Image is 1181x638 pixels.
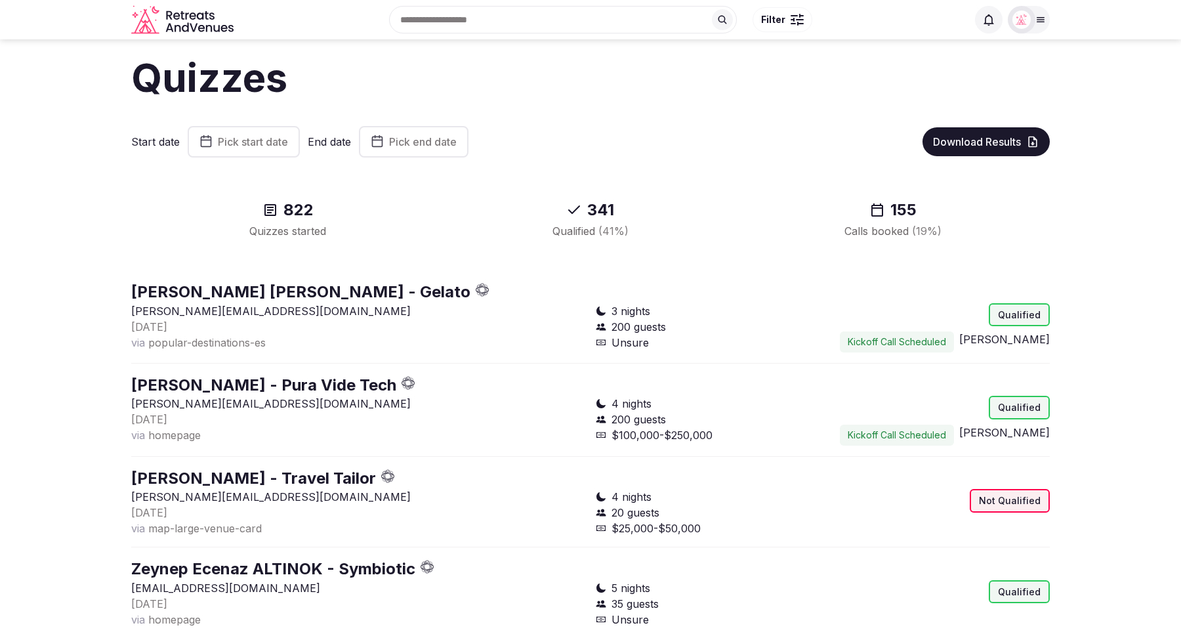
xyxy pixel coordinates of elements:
[761,13,785,26] span: Filter
[131,506,167,519] span: [DATE]
[753,7,812,32] button: Filter
[596,335,818,351] div: Unsure
[131,336,145,349] span: via
[131,396,585,412] p: [PERSON_NAME][EMAIL_ADDRESS][DOMAIN_NAME]
[131,413,167,426] span: [DATE]
[131,597,167,610] span: [DATE]
[598,224,629,238] span: ( 41 %)
[131,412,167,427] button: [DATE]
[611,319,666,335] span: 200 guests
[131,320,167,333] span: [DATE]
[308,135,351,149] label: End date
[131,613,145,626] span: via
[131,135,180,149] label: Start date
[840,331,954,352] button: Kickoff Call Scheduled
[611,303,650,319] span: 3 nights
[611,580,650,596] span: 5 nights
[131,522,145,535] span: via
[148,522,262,535] span: map-large-venue-card
[218,135,288,148] span: Pick start date
[912,224,942,238] span: ( 19 %)
[131,429,145,442] span: via
[131,580,585,596] p: [EMAIL_ADDRESS][DOMAIN_NAME]
[131,282,470,301] a: [PERSON_NAME] [PERSON_NAME] - Gelato
[455,223,726,239] div: Qualified
[131,5,236,35] a: Visit the homepage
[131,303,585,319] p: [PERSON_NAME][EMAIL_ADDRESS][DOMAIN_NAME]
[611,596,659,612] span: 35 guests
[131,467,376,490] button: [PERSON_NAME] - Travel Tailor
[611,396,652,412] span: 4 nights
[131,559,415,578] a: Zeynep Ecenaz ALTINOK - Symbiotic
[131,5,236,35] svg: Retreats and Venues company logo
[758,223,1029,239] div: Calls booked
[758,200,1029,221] div: 155
[131,469,376,488] a: [PERSON_NAME] - Travel Tailor
[148,336,266,349] span: popular-destinations-es
[131,281,470,303] button: [PERSON_NAME] [PERSON_NAME] - Gelato
[611,505,659,521] span: 20 guests
[389,135,457,148] span: Pick end date
[989,303,1050,327] div: Qualified
[1012,11,1031,29] img: Matt Grant Oakes
[148,429,201,442] span: homepage
[148,613,201,626] span: homepage
[596,427,818,443] div: $100,000-$250,000
[989,580,1050,604] div: Qualified
[922,127,1050,156] button: Download Results
[131,505,167,521] button: [DATE]
[611,412,666,427] span: 200 guests
[131,374,396,396] button: [PERSON_NAME] - Pura Vide Tech
[959,425,1050,440] button: [PERSON_NAME]
[611,489,652,505] span: 4 nights
[188,126,300,158] button: Pick start date
[596,521,818,536] div: $25,000-$50,000
[152,200,423,221] div: 822
[970,489,1050,513] div: Not Qualified
[131,50,1050,105] h1: Quizzes
[131,558,415,580] button: Zeynep Ecenaz ALTINOK - Symbiotic
[131,596,167,612] button: [DATE]
[152,223,423,239] div: Quizzes started
[959,331,1050,347] button: [PERSON_NAME]
[840,425,954,446] button: Kickoff Call Scheduled
[933,135,1021,148] span: Download Results
[596,612,818,627] div: Unsure
[131,375,396,394] a: [PERSON_NAME] - Pura Vide Tech
[989,396,1050,419] div: Qualified
[359,126,468,158] button: Pick end date
[131,489,585,505] p: [PERSON_NAME][EMAIL_ADDRESS][DOMAIN_NAME]
[455,200,726,221] div: 341
[131,319,167,335] button: [DATE]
